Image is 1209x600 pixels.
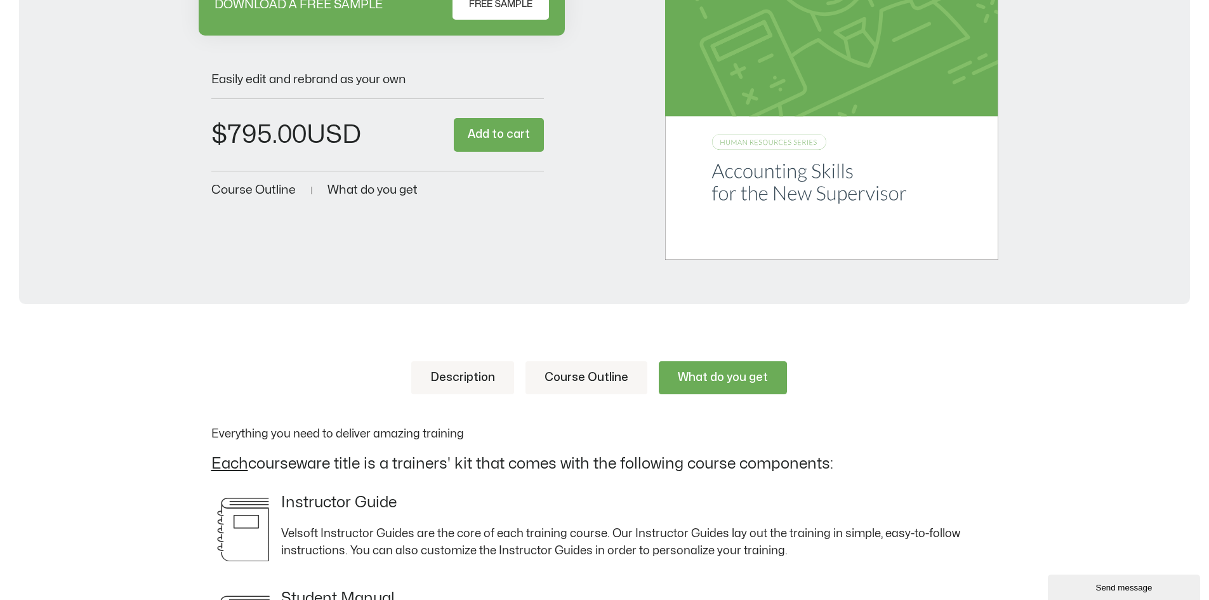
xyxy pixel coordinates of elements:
[211,425,998,443] p: Everything you need to deliver amazing training
[211,457,248,471] u: Each
[659,361,787,394] a: What do you get
[1048,572,1203,600] iframe: chat widget
[211,494,275,565] img: svg_instructor-guide.svg
[327,184,418,196] a: What do you get
[525,361,647,394] a: Course Outline
[211,525,998,559] p: Velsoft Instructor Guides are the core of each training course. Our Instructor Guides lay out the...
[211,454,998,474] h2: courseware title is a trainers' kit that comes with the following course components:
[211,74,545,86] p: Easily edit and rebrand as your own
[211,184,296,196] a: Course Outline
[211,123,307,147] bdi: 795.00
[281,494,397,512] h4: Instructor Guide
[211,123,227,147] span: $
[454,118,544,152] button: Add to cart
[411,361,514,394] a: Description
